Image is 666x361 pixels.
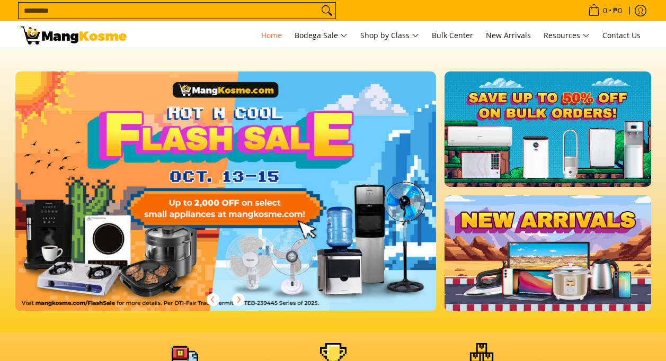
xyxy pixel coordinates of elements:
[15,71,470,328] a: More
[432,30,473,40] span: Bulk Center
[611,7,624,14] span: ₱0
[289,21,353,50] a: Bodega Sale
[137,21,646,50] nav: Main Menu
[585,5,625,16] span: •
[201,288,225,311] button: Previous
[227,288,250,311] button: Next
[601,7,609,14] span: 0
[21,26,127,44] img: Mang Kosme: Your Home Appliances Warehouse Sale Partner!
[318,3,335,19] button: Search
[481,21,536,50] a: New Arrivals
[597,21,646,50] a: Contact Us
[256,21,287,50] a: Home
[544,29,590,42] span: Resources
[355,21,424,50] a: Shop by Class
[360,29,419,42] span: Shop by Class
[602,30,641,40] span: Contact Us
[538,21,595,50] a: Resources
[427,21,478,50] a: Bulk Center
[261,30,282,40] span: Home
[486,30,531,40] span: New Arrivals
[295,29,348,42] span: Bodega Sale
